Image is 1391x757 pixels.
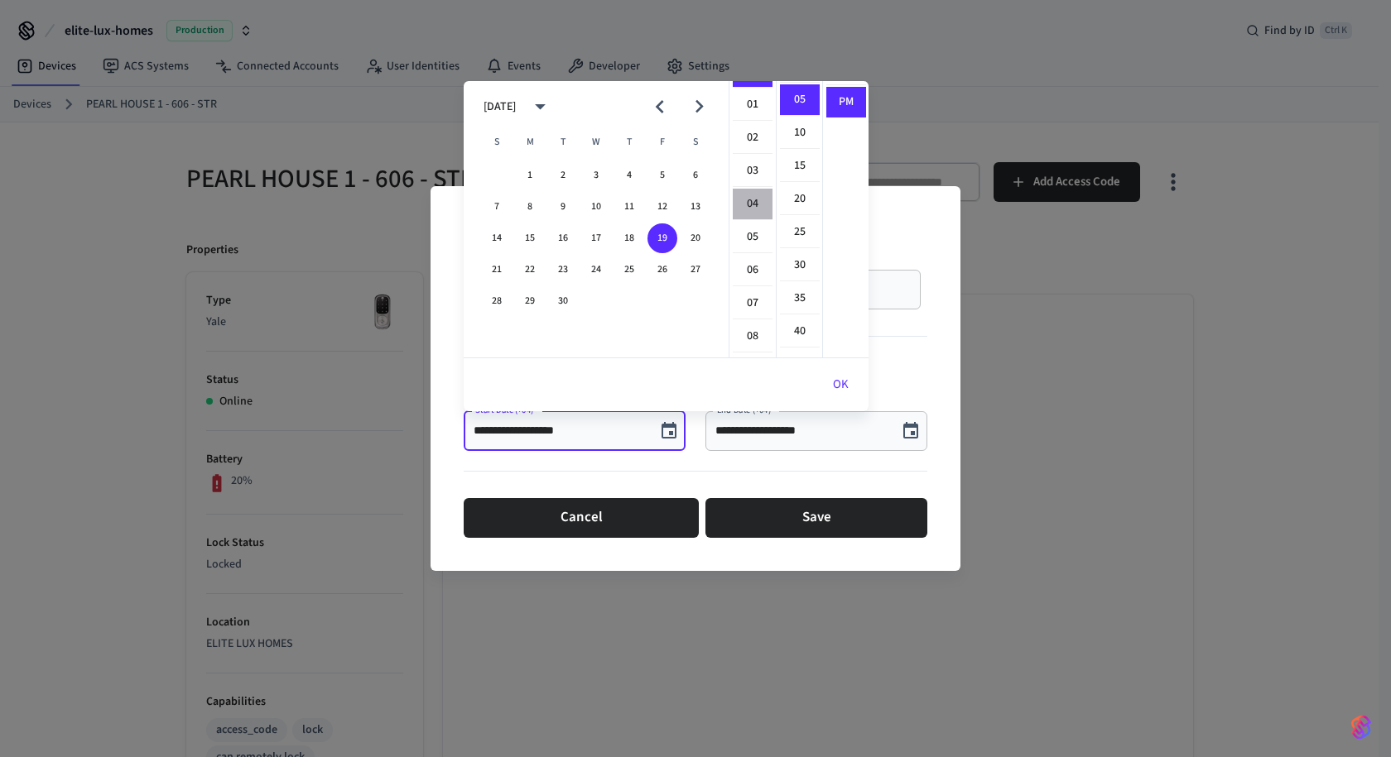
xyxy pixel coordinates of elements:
[548,223,578,253] button: 16
[614,192,644,222] button: 11
[464,498,699,538] button: Cancel
[548,126,578,159] span: Tuesday
[780,84,820,116] li: 5 minutes
[515,161,545,190] button: 1
[780,250,820,281] li: 30 minutes
[780,316,820,347] li: 40 minutes
[780,151,820,182] li: 15 minutes
[733,354,773,386] li: 9 hours
[548,286,578,316] button: 30
[482,255,512,285] button: 21
[548,255,578,285] button: 23
[548,161,578,190] button: 2
[515,223,545,253] button: 15
[826,87,866,117] li: PM
[729,81,776,357] ul: Select hours
[717,404,775,416] label: End Date (+04)
[482,192,512,222] button: 7
[733,288,773,319] li: 7 hours
[780,217,820,248] li: 25 minutes
[647,255,677,285] button: 26
[515,126,545,159] span: Monday
[521,87,560,126] button: calendar view is open, switch to year view
[614,126,644,159] span: Thursday
[581,223,611,253] button: 17
[1351,714,1371,740] img: SeamLogoGradient.69752ec5.svg
[581,255,611,285] button: 24
[484,98,516,116] div: [DATE]
[614,161,644,190] button: 4
[681,161,710,190] button: 6
[776,81,822,357] ul: Select minutes
[652,414,686,448] button: Choose date, selected date is Sep 19, 2025
[733,255,773,286] li: 6 hours
[482,286,512,316] button: 28
[647,192,677,222] button: 12
[681,255,710,285] button: 27
[482,126,512,159] span: Sunday
[681,126,710,159] span: Saturday
[515,286,545,316] button: 29
[482,223,512,253] button: 14
[680,87,719,126] button: Next month
[780,349,820,381] li: 45 minutes
[647,223,677,253] button: 19
[780,184,820,215] li: 20 minutes
[733,89,773,121] li: 1 hours
[647,161,677,190] button: 5
[894,414,927,448] button: Choose date, selected date is Sep 19, 2025
[733,189,773,220] li: 4 hours
[681,192,710,222] button: 13
[733,122,773,154] li: 2 hours
[614,255,644,285] button: 25
[813,365,869,405] button: OK
[581,161,611,190] button: 3
[548,192,578,222] button: 9
[614,223,644,253] button: 18
[681,223,710,253] button: 20
[515,192,545,222] button: 8
[705,498,927,538] button: Save
[822,81,869,357] ul: Select meridiem
[515,255,545,285] button: 22
[780,117,820,149] li: 10 minutes
[581,126,611,159] span: Wednesday
[733,222,773,253] li: 5 hours
[733,156,773,187] li: 3 hours
[581,192,611,222] button: 10
[780,283,820,314] li: 35 minutes
[640,87,679,126] button: Previous month
[733,321,773,352] li: 8 hours
[647,126,677,159] span: Friday
[475,404,537,416] label: Start Date (+04)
